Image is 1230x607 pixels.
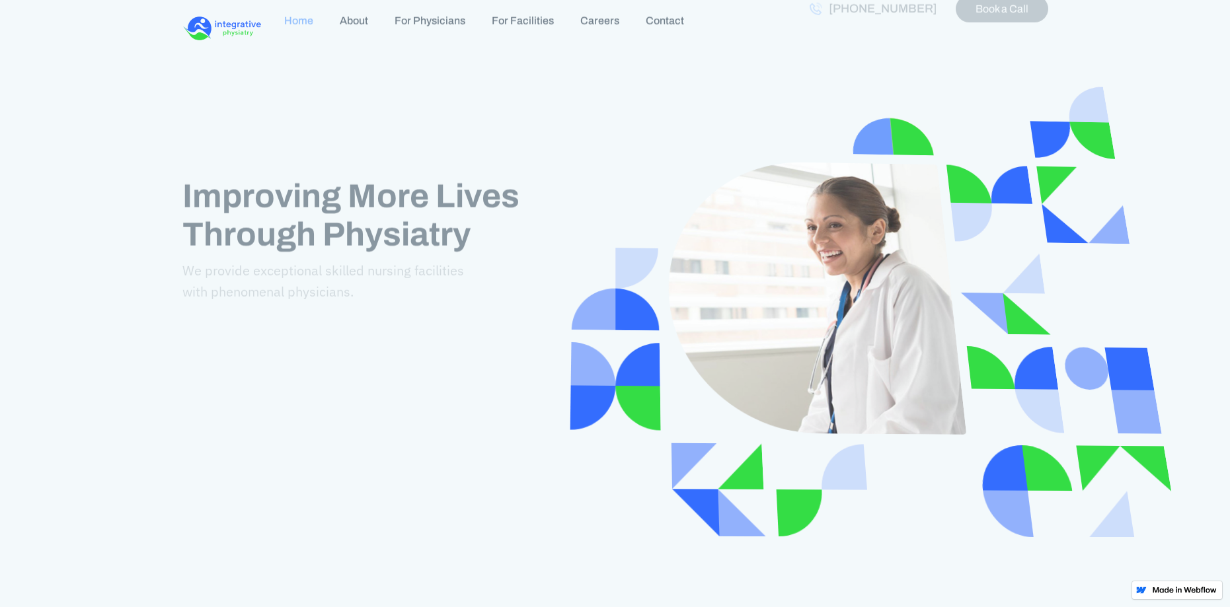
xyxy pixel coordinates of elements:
[327,7,381,35] a: About
[479,7,567,35] a: For Facilities
[829,2,937,17] div: [PHONE_NUMBER]
[633,7,697,35] a: Contact
[1152,587,1217,593] img: Made in Webflow
[182,10,262,47] a: home
[567,7,633,35] a: Careers
[271,7,327,35] a: Home
[381,7,479,35] a: For Physicians
[182,178,562,254] h1: Improving More Lives Through Physiatry
[182,260,480,303] p: We provide exceptional skilled nursing facilities with phenomenal physicians.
